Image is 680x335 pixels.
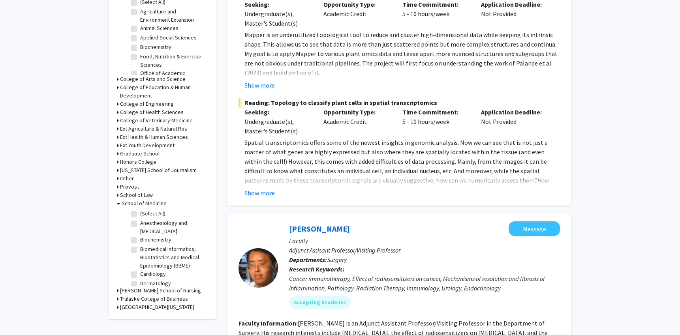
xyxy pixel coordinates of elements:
[140,279,171,288] label: Dermatology
[244,9,312,28] div: Undergraduate(s), Master's Student(s)
[120,83,208,100] h3: College of Education & Human Development
[140,69,206,86] label: Office of Academic Programs
[120,303,194,311] h3: [GEOGRAPHIC_DATA][US_STATE]
[289,245,560,255] p: Adjunct Assisant Professor/Visiting Professor
[509,221,560,236] button: Message Yujiang Fang
[120,286,201,295] h3: [PERSON_NAME] School of Nursing
[289,224,350,234] a: [PERSON_NAME]
[289,236,560,245] p: Faculty
[120,108,184,116] h3: College of Health Sciences
[140,7,206,24] label: Agriculture and Environment Extension
[140,43,171,51] label: Biochemistry
[396,107,475,136] div: 5 - 10 hours/week
[239,98,560,107] span: Reading: Topology to classify plant cells in spatial transcriptomics
[120,133,188,141] h3: Ext Health & Human Sciences
[289,274,560,293] div: Cancer immunotherapy, Effect of radiosensitizers on cancer, Mechanisms of resolution and fibrosis...
[475,107,554,136] div: Not Provided
[122,199,167,208] h3: School of Medicine
[481,107,548,117] p: Application Deadline:
[120,158,156,166] h3: Honors College
[120,295,188,303] h3: Trulaske College of Business
[244,138,560,195] p: Spatial transcriptomics offers some of the newest insights in genomic analysis. Now we can see th...
[120,174,134,183] h3: Other
[327,256,347,264] span: Surgery
[120,150,160,158] h3: Graduate School
[323,107,391,117] p: Opportunity Type:
[6,299,34,329] iframe: Chat
[120,75,186,83] h3: College of Arts and Science
[140,34,197,42] label: Applied Social Sciences
[289,256,327,264] b: Departments:
[120,191,153,199] h3: School of Law
[244,30,560,77] p: Mapper is an underutilized topological tool to reduce and cluster high-dimensional data while kee...
[140,245,206,270] label: Biomedical Informatics, Biostatistics and Medical Epidemiology (BBME)
[120,183,139,191] h3: Provost
[244,188,275,198] button: Show more
[120,141,175,150] h3: Ext Youth Development
[317,107,396,136] div: Academic Credit
[140,52,206,69] label: Food, Nutrition & Exercise Sciences
[140,236,171,244] label: Biochemistry
[402,107,470,117] p: Time Commitment:
[140,24,178,32] label: Animal Sciences
[239,319,298,327] b: Faculty Information:
[120,116,193,125] h3: College of Veterinary Medicine
[289,296,351,309] mat-chip: Accepting Students
[120,100,174,108] h3: College of Engineering
[120,125,187,133] h3: Ext Agriculture & Natural Res
[140,210,165,218] label: (Select All)
[244,117,312,136] div: Undergraduate(s), Master's Student(s)
[140,270,166,278] label: Cardiology
[289,265,345,273] b: Research Keywords:
[140,219,206,236] label: Anesthesiology and [MEDICAL_DATA]
[120,166,197,174] h3: [US_STATE] School of Journalism
[244,107,312,117] p: Seeking:
[244,80,275,90] button: Show more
